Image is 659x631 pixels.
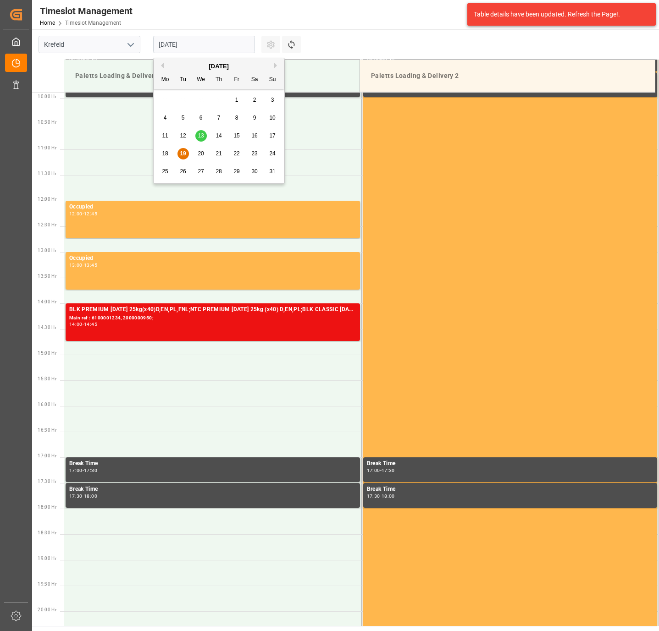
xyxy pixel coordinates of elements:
div: Choose Wednesday, August 6th, 2025 [195,112,207,124]
button: Next Month [274,63,280,68]
div: [DATE] [154,62,284,71]
span: 9 [253,115,256,121]
span: 14:00 Hr [38,299,56,304]
span: 18 [162,150,168,157]
div: - [83,322,84,326]
span: 24 [269,150,275,157]
span: 16 [251,132,257,139]
div: Choose Thursday, August 14th, 2025 [213,130,225,142]
div: 18:00 [84,494,97,498]
div: Choose Wednesday, August 27th, 2025 [195,166,207,177]
span: 10:00 Hr [38,94,56,99]
div: Choose Tuesday, August 19th, 2025 [177,148,189,159]
div: Choose Sunday, August 24th, 2025 [267,148,278,159]
div: We [195,74,207,86]
button: Previous Month [158,63,164,68]
span: 20:00 Hr [38,607,56,612]
input: Type to search/select [39,36,140,53]
div: Paletts Loading & Delivery 1 [72,67,352,84]
span: 7 [217,115,221,121]
div: Choose Tuesday, August 5th, 2025 [177,112,189,124]
div: Break Time [69,459,356,468]
span: 15 [233,132,239,139]
div: 17:30 [84,468,97,472]
span: 13 [198,132,204,139]
div: 14:00 [69,322,83,326]
span: 29 [233,168,239,175]
span: 30 [251,168,257,175]
span: 26 [180,168,186,175]
span: 16:00 Hr [38,402,56,407]
div: 13:00 [69,263,83,267]
span: 1 [235,97,238,103]
span: 8 [235,115,238,121]
div: - [83,468,84,472]
div: - [380,494,382,498]
div: - [83,212,84,216]
div: Choose Monday, August 11th, 2025 [160,130,171,142]
span: 15:00 Hr [38,351,56,356]
div: Break Time [69,485,356,494]
div: 17:30 [367,494,380,498]
span: 17:00 Hr [38,453,56,458]
div: Choose Saturday, August 2nd, 2025 [249,94,260,106]
div: Mo [160,74,171,86]
div: Choose Monday, August 25th, 2025 [160,166,171,177]
div: Choose Saturday, August 30th, 2025 [249,166,260,177]
a: Home [40,20,55,26]
div: Occupied [69,254,356,263]
span: 28 [216,168,222,175]
div: Choose Tuesday, August 12th, 2025 [177,130,189,142]
span: 11 [162,132,168,139]
div: Break Time [367,485,653,494]
div: Choose Friday, August 29th, 2025 [231,166,243,177]
span: 19:00 Hr [38,556,56,561]
div: Main ref : 6100001234, 2000000950; [69,314,356,322]
span: 11:00 Hr [38,145,56,150]
span: 12 [180,132,186,139]
span: 16:30 Hr [38,428,56,433]
span: 13:00 Hr [38,248,56,253]
div: 17:30 [69,494,83,498]
div: Choose Saturday, August 23rd, 2025 [249,148,260,159]
div: Choose Friday, August 22nd, 2025 [231,148,243,159]
span: 21 [216,150,222,157]
div: Choose Saturday, August 9th, 2025 [249,112,260,124]
span: 19:30 Hr [38,582,56,587]
div: 17:00 [69,468,83,472]
div: Fr [231,74,243,86]
span: 11:30 Hr [38,171,56,176]
span: 10:30 Hr [38,120,56,125]
div: 14:45 [84,322,97,326]
div: Choose Thursday, August 21st, 2025 [213,148,225,159]
span: 14 [216,132,222,139]
div: - [83,494,84,498]
div: 13:45 [84,263,97,267]
span: 6 [199,115,203,121]
span: 15:30 Hr [38,376,56,381]
div: Choose Thursday, August 7th, 2025 [213,112,225,124]
span: 18:00 Hr [38,505,56,510]
div: Su [267,74,278,86]
span: 12:30 Hr [38,222,56,227]
div: Choose Sunday, August 31st, 2025 [267,166,278,177]
div: Choose Tuesday, August 26th, 2025 [177,166,189,177]
div: Choose Monday, August 18th, 2025 [160,148,171,159]
div: Table details have been updated. Refresh the Page!. [474,10,642,19]
div: Timeslot Management [40,4,133,18]
span: 10 [269,115,275,121]
span: 13:30 Hr [38,274,56,279]
div: Break Time [367,459,653,468]
div: Choose Monday, August 4th, 2025 [160,112,171,124]
div: Choose Thursday, August 28th, 2025 [213,166,225,177]
span: 3 [271,97,274,103]
span: 17:30 Hr [38,479,56,484]
div: - [380,468,382,472]
div: month 2025-08 [156,91,282,181]
div: Choose Sunday, August 10th, 2025 [267,112,278,124]
div: Tu [177,74,189,86]
div: 12:45 [84,212,97,216]
span: 22 [233,150,239,157]
div: - [83,263,84,267]
div: Choose Friday, August 8th, 2025 [231,112,243,124]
